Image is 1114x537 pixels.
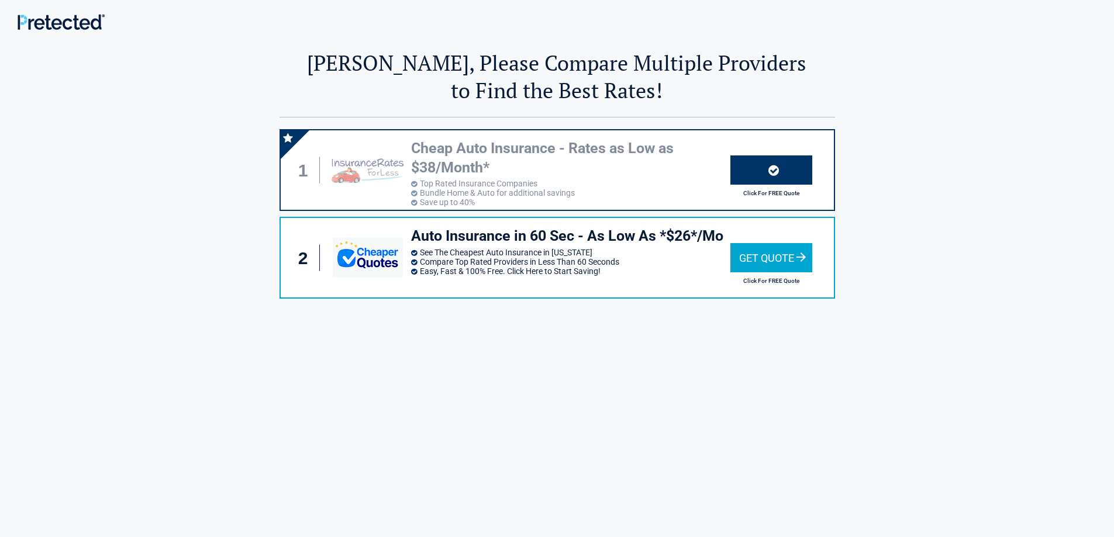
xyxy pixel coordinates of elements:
img: Main Logo [18,14,105,30]
div: Get Quote [730,243,812,272]
h3: Cheap Auto Insurance - Rates as Low as $38/Month* [411,139,730,177]
h2: Click For FREE Quote [730,278,812,284]
li: See The Cheapest Auto Insurance in [US_STATE] [411,248,730,257]
li: Easy, Fast & 100% Free. Click Here to Start Saving! [411,266,730,276]
li: Bundle Home & Auto for additional savings [411,188,730,198]
li: Compare Top Rated Providers in Less Than 60 Seconds [411,257,730,266]
div: 1 [292,157,320,183]
img: cheaper-quotes's logo [333,238,403,278]
li: Top Rated Insurance Companies [411,179,730,188]
h2: Click For FREE Quote [730,190,812,196]
img: insuranceratesforless's logo [330,152,405,188]
h3: Auto Insurance in 60 Sec - As Low As *$26*/Mo [411,227,730,246]
div: 2 [292,245,320,271]
h2: [PERSON_NAME], Please Compare Multiple Providers to Find the Best Rates! [280,49,835,104]
li: Save up to 40% [411,198,730,207]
